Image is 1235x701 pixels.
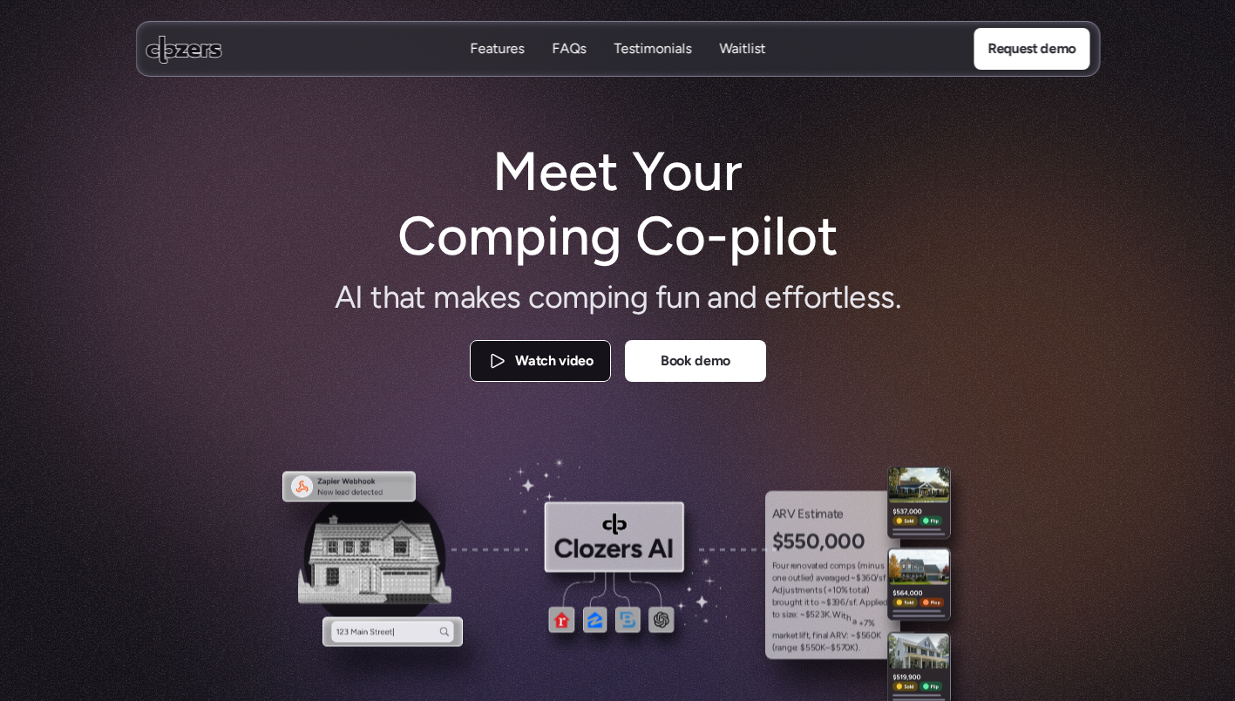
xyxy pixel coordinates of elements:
span: k [786,630,791,642]
span: i [841,609,843,621]
p: FAQs [552,39,586,58]
span: 5 [810,609,815,621]
span: o [802,560,807,572]
span: s [791,584,795,596]
span: 3 [831,596,836,609]
p: Request demo [987,37,1076,60]
span: : [796,609,798,621]
span: g [790,596,795,609]
span: 3 [820,609,824,621]
span: n [613,276,629,319]
span: e [818,560,823,572]
a: FAQsFAQs [552,39,586,59]
span: n [797,560,802,572]
span: s [852,560,856,572]
span: s [880,276,894,319]
span: ~ [800,609,805,621]
p: FAQs [552,58,586,78]
span: – [825,642,831,654]
span: m [772,630,780,642]
span: a [861,584,865,596]
span: $ [826,596,831,609]
span: e [792,560,797,572]
p: Features [470,58,524,78]
span: I [355,276,363,319]
span: l [843,276,849,319]
span: v [807,560,811,572]
span: d [739,276,757,319]
span: t [799,596,803,609]
span: a [823,630,827,642]
span: o [788,572,793,584]
span: l [801,572,803,584]
a: TestimonialsTestimonials [614,39,691,59]
span: m [797,584,805,596]
span: p [871,596,876,609]
span: r [777,596,779,609]
span: t [795,584,798,596]
span: r [784,630,786,642]
span: 5 [805,642,811,654]
span: , [809,630,811,642]
span: t [849,584,852,596]
span: o [772,572,777,584]
span: t [772,609,776,621]
span: g [787,642,792,654]
span: t [815,584,818,596]
span: u [784,596,790,609]
p: Book demo [660,350,729,372]
span: $ [800,642,805,654]
span: e [840,572,845,584]
span: e [849,276,865,319]
span: F [772,560,777,572]
span: n [782,642,787,654]
span: g [835,572,840,584]
span: g [630,276,648,319]
span: e [791,609,796,621]
span: t [831,276,843,319]
span: u [793,572,798,584]
span: n [810,584,815,596]
span: n [683,276,700,319]
span: ) [855,642,858,654]
span: l [826,630,828,642]
a: FeaturesFeatures [470,39,524,59]
span: W [832,609,841,621]
p: Waitlist [719,39,765,58]
span: o [779,596,784,609]
span: 7 [864,617,868,630]
span: t [797,572,801,584]
span: ) [866,584,870,596]
span: i [868,560,870,572]
span: t [843,609,846,622]
a: Book demo [625,340,766,382]
p: ARV Estimate [772,505,893,524]
span: e [490,276,506,319]
span: . [830,609,831,621]
span: f [782,276,792,319]
span: R [836,630,841,642]
span: n [870,560,875,572]
span: t [811,596,814,609]
p: Testimonials [614,58,691,78]
span: r [809,572,811,584]
span: s [866,276,880,319]
span: l [865,584,866,596]
span: ~ [851,572,856,584]
span: s [782,609,786,621]
a: WaitlistWaitlist [719,39,765,59]
span: a [399,276,414,319]
span: t [806,630,810,642]
span: 0 [845,642,850,654]
span: 5 [861,630,866,642]
span: / [845,596,849,609]
span: i [804,596,806,609]
span: 0 [836,584,841,596]
span: u [781,560,786,572]
span: u [875,560,880,572]
span: e [764,276,781,319]
span: ~ [851,630,856,642]
span: s [506,276,520,319]
span: A [859,596,865,609]
span: 5 [811,642,816,654]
